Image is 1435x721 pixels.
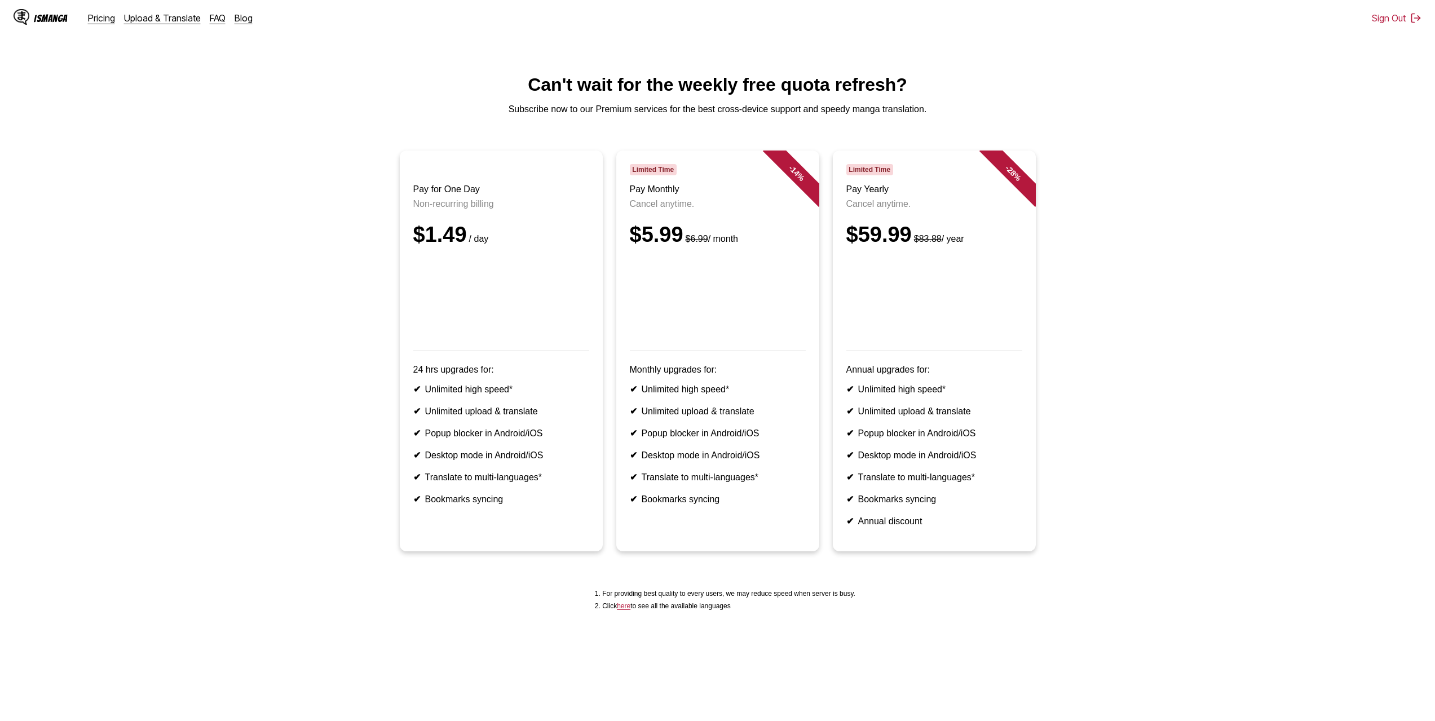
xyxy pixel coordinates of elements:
li: Annual discount [846,516,1022,527]
a: Available languages [617,602,630,610]
div: - 14 % [762,139,830,207]
li: Unlimited upload & translate [413,406,589,417]
b: ✔ [630,494,637,504]
s: $83.88 [914,234,942,244]
b: ✔ [630,384,637,394]
s: $6.99 [686,234,708,244]
b: ✔ [846,406,854,416]
li: Unlimited upload & translate [630,406,806,417]
p: Monthly upgrades for: [630,365,806,375]
li: Desktop mode in Android/iOS [846,450,1022,461]
li: Desktop mode in Android/iOS [630,450,806,461]
h3: Pay Monthly [630,184,806,194]
li: Popup blocker in Android/iOS [846,428,1022,439]
h1: Can't wait for the weekly free quota refresh? [9,74,1426,95]
li: Bookmarks syncing [846,494,1022,505]
img: Sign out [1410,12,1421,24]
li: Unlimited high speed* [630,384,806,395]
b: ✔ [846,494,854,504]
div: $59.99 [846,223,1022,247]
b: ✔ [413,406,421,416]
iframe: PayPal [846,260,1022,335]
b: ✔ [846,450,854,460]
a: FAQ [210,12,226,24]
b: ✔ [630,406,637,416]
p: Non-recurring billing [413,199,589,209]
p: Cancel anytime. [630,199,806,209]
b: ✔ [413,450,421,460]
b: ✔ [413,494,421,504]
iframe: PayPal [630,260,806,335]
li: Popup blocker in Android/iOS [630,428,806,439]
span: Limited Time [630,164,677,175]
b: ✔ [630,450,637,460]
b: ✔ [413,472,421,482]
li: Translate to multi-languages* [630,472,806,483]
li: Unlimited high speed* [846,384,1022,395]
b: ✔ [846,516,854,526]
li: Unlimited upload & translate [846,406,1022,417]
li: Click to see all the available languages [602,602,855,610]
div: $5.99 [630,223,806,247]
div: - 28 % [979,139,1047,207]
li: Bookmarks syncing [413,494,589,505]
li: Translate to multi-languages* [846,472,1022,483]
li: Unlimited high speed* [413,384,589,395]
a: Upload & Translate [124,12,201,24]
b: ✔ [846,472,854,482]
b: ✔ [630,472,637,482]
p: Cancel anytime. [846,199,1022,209]
div: IsManga [34,13,68,24]
li: Bookmarks syncing [630,494,806,505]
h3: Pay for One Day [413,184,589,194]
a: Pricing [88,12,115,24]
p: 24 hrs upgrades for: [413,365,589,375]
img: IsManga Logo [14,9,29,25]
li: Translate to multi-languages* [413,472,589,483]
b: ✔ [413,384,421,394]
a: Blog [235,12,253,24]
li: Popup blocker in Android/iOS [413,428,589,439]
iframe: PayPal [413,260,589,335]
small: / year [912,234,964,244]
b: ✔ [413,428,421,438]
h3: Pay Yearly [846,184,1022,194]
li: Desktop mode in Android/iOS [413,450,589,461]
button: Sign Out [1372,12,1421,24]
p: Subscribe now to our Premium services for the best cross-device support and speedy manga translat... [9,104,1426,114]
span: Limited Time [846,164,893,175]
b: ✔ [846,428,854,438]
div: $1.49 [413,223,589,247]
b: ✔ [846,384,854,394]
li: For providing best quality to every users, we may reduce speed when server is busy. [602,590,855,598]
a: IsManga LogoIsManga [14,9,88,27]
p: Annual upgrades for: [846,365,1022,375]
small: / day [467,234,489,244]
b: ✔ [630,428,637,438]
small: / month [683,234,738,244]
